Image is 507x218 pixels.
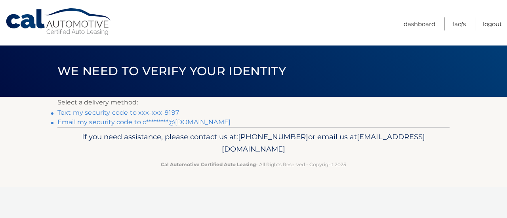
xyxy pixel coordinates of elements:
[404,17,435,30] a: Dashboard
[63,160,444,169] p: - All Rights Reserved - Copyright 2025
[161,161,256,167] strong: Cal Automotive Certified Auto Leasing
[57,97,450,108] p: Select a delivery method:
[63,131,444,156] p: If you need assistance, please contact us at: or email us at
[238,132,308,141] span: [PHONE_NUMBER]
[483,17,502,30] a: Logout
[57,118,231,126] a: Email my security code to c*********@[DOMAIN_NAME]
[5,8,112,36] a: Cal Automotive
[57,64,286,78] span: We need to verify your identity
[57,109,179,116] a: Text my security code to xxx-xxx-9197
[452,17,466,30] a: FAQ's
